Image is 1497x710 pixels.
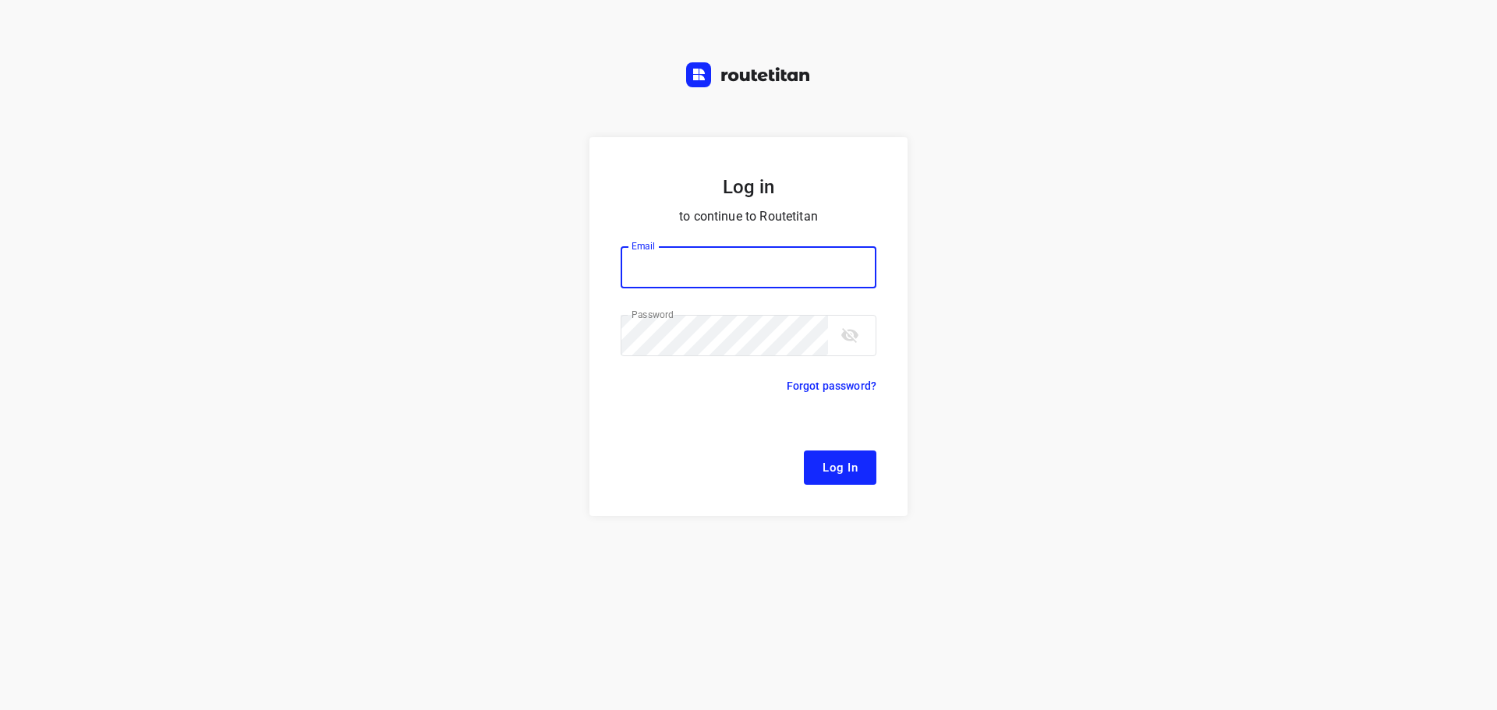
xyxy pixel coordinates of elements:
img: Routetitan [686,62,811,87]
span: Log In [823,457,858,478]
button: Log In [804,450,876,485]
h5: Log in [621,175,876,200]
p: Forgot password? [787,376,876,395]
button: toggle password visibility [834,320,865,351]
p: to continue to Routetitan [621,206,876,228]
